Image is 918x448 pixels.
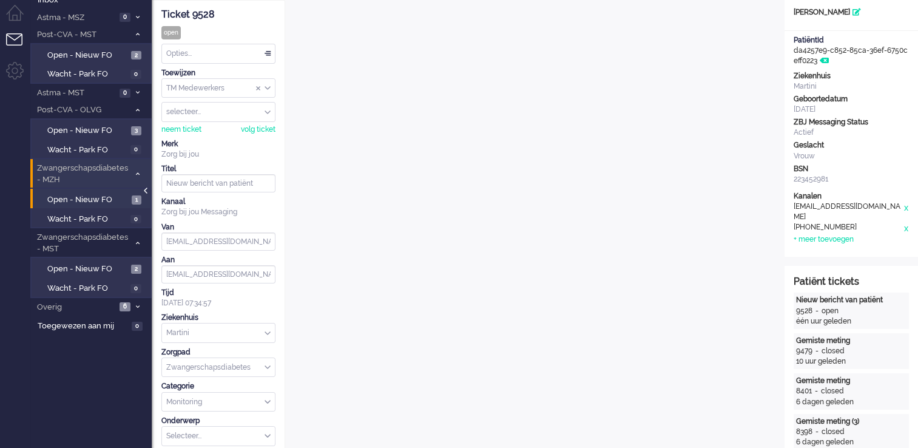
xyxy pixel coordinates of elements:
div: 9479 [796,346,812,356]
span: 0 [120,13,130,22]
div: PatiëntId [794,35,909,46]
div: Zorg bij jou Messaging [161,207,275,217]
a: Wacht - Park FO 0 [35,281,150,294]
div: neem ticket [161,124,201,135]
div: da4257e9-c852-85ca-36ef-6750ceff0223 [785,35,918,66]
li: Dashboard menu [6,5,33,32]
div: Geboortedatum [794,94,909,104]
span: 0 [130,70,141,79]
div: open [822,306,839,316]
span: Open - Nieuw FO [47,263,128,275]
span: 0 [130,284,141,293]
span: Post-CVA - OLVG [35,104,129,116]
span: Wacht - Park FO [47,283,127,294]
div: Zorg bij jou [161,149,275,160]
span: Wacht - Park FO [47,214,127,225]
div: 223452981 [794,174,909,185]
div: volg ticket [241,124,275,135]
div: Ticket 9528 [161,8,275,22]
div: BSN [794,164,909,174]
a: Open - Nieuw FO 2 [35,48,150,61]
div: 6 dagen geleden [796,437,906,447]
div: [DATE] 07:34:57 [161,288,275,308]
span: Wacht - Park FO [47,69,127,80]
div: [PERSON_NAME] [785,7,918,18]
a: Toegewezen aan mij 0 [35,319,152,332]
div: Kanaal [161,197,275,207]
div: closed [822,427,845,437]
div: Ziekenhuis [161,313,275,323]
div: Zorgpad [161,347,275,358]
div: Onderwerp [161,416,275,426]
span: Post-CVA - MST [35,29,129,41]
div: - [812,306,822,316]
div: x [903,202,909,222]
div: Geslacht [794,140,909,151]
div: - [812,427,822,437]
span: 0 [130,215,141,224]
div: ZBJ Messaging Status [794,117,909,127]
div: Patiënt tickets [794,275,909,289]
div: [PHONE_NUMBER] [794,222,903,234]
div: - [812,346,822,356]
div: Assign Group [161,78,275,98]
a: Wacht - Park FO 0 [35,67,150,80]
div: Toewijzen [161,68,275,78]
div: closed [822,346,845,356]
div: [DATE] [794,104,909,115]
div: Assign User [161,102,275,122]
div: Gemiste meting [796,376,906,386]
div: Ziekenhuis [794,71,909,81]
span: Zwangerschapsdiabetes - MZH [35,163,129,185]
span: Open - Nieuw FO [47,125,128,137]
span: Open - Nieuw FO [47,194,129,206]
div: één uur geleden [796,316,906,327]
div: Gemiste meting (3) [796,416,906,427]
li: Admin menu [6,62,33,89]
div: 10 uur geleden [796,356,906,367]
div: 8401 [796,386,812,396]
span: 2 [131,51,141,60]
div: Van [161,222,275,232]
div: Gemiste meting [796,336,906,346]
div: Titel [161,164,275,174]
div: + meer toevoegen [794,234,854,245]
div: Aan [161,255,275,265]
div: closed [821,386,844,396]
a: Wacht - Park FO 0 [35,143,150,156]
a: Wacht - Park FO 0 [35,212,150,225]
div: Categorie [161,381,275,392]
span: Wacht - Park FO [47,144,127,156]
span: 6 [120,302,130,311]
span: Toegewezen aan mij [38,321,128,332]
body: Rich Text Area. Press ALT-0 for help. [5,5,478,26]
div: Martini [794,81,909,92]
span: Overig [35,302,116,313]
div: [EMAIL_ADDRESS][DOMAIN_NAME] [794,202,903,222]
div: 9528 [796,306,812,316]
span: Open - Nieuw FO [47,50,128,61]
div: Nieuw bericht van patiënt [796,295,906,305]
a: Open - Nieuw FO 1 [35,192,150,206]
div: Tijd [161,288,275,298]
div: Kanalen [794,191,909,202]
span: 3 [131,126,141,135]
span: Astma - MSZ [35,12,116,24]
div: - [812,386,821,396]
span: 0 [120,89,130,98]
span: 2 [131,265,141,274]
div: 8398 [796,427,812,437]
div: Vrouw [794,151,909,161]
div: 6 dagen geleden [796,397,906,407]
span: Astma - MST [35,87,116,99]
div: Actief [794,127,909,138]
span: 0 [130,145,141,154]
div: open [161,26,181,39]
a: Open - Nieuw FO 2 [35,262,150,275]
span: 0 [132,322,143,331]
li: Tickets menu [6,33,33,61]
span: 1 [132,195,141,205]
a: Open - Nieuw FO 3 [35,123,150,137]
div: x [903,222,909,234]
span: Zwangerschapsdiabetes - MST [35,232,129,254]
